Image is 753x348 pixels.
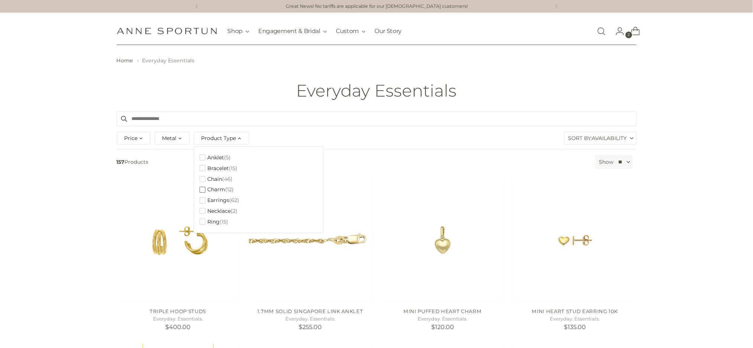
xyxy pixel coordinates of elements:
[208,176,223,182] span: Chain
[199,163,238,174] button: Bracelet
[513,315,636,323] h5: Everyday. Essentials.
[208,186,225,193] span: Charm
[117,159,125,165] b: 157
[199,206,238,217] button: Necklace
[124,134,138,142] span: Price
[117,57,133,64] a: Home
[117,315,240,323] h5: Everyday. Essentials.
[594,24,609,39] a: Open search modal
[162,134,177,142] span: Metal
[336,23,366,39] button: Custom
[532,308,618,314] a: MINI HEART STUD EARRING 10k
[150,308,206,314] a: Triple Hoop Studs
[565,132,636,144] label: Sort By:Availability
[208,165,229,172] span: Bracelet
[381,179,504,302] a: Mini Puffed Heart Charm
[220,219,228,225] span: (15)
[225,186,234,193] span: (12)
[208,197,230,204] span: Earrings
[199,152,231,163] button: Anklet
[208,155,224,161] span: Anklet
[117,179,240,302] a: Triple Hoop Studs
[224,155,231,161] span: (5)
[230,197,240,204] span: (62)
[564,323,586,331] span: $135.00
[296,81,457,100] h1: Everyday Essentials
[201,134,236,142] span: Product Type
[114,155,593,169] span: Products
[223,176,233,182] span: (46)
[142,57,195,64] span: Everyday Essentials
[199,217,228,227] button: Ring
[258,23,327,39] button: Engagement & Bridal
[199,174,233,185] button: Chain
[117,57,637,65] nav: breadcrumbs
[228,23,250,39] button: Shop
[431,323,454,331] span: $120.00
[625,24,640,39] a: Open cart modal
[513,179,636,302] a: MINI HEART STUD EARRING 10k
[374,23,402,39] a: Our Story
[165,323,191,331] span: $400.00
[229,165,238,172] span: (15)
[231,208,238,214] span: (2)
[286,3,468,10] a: Great News! No tariffs are applicable for our [DEMOGRAPHIC_DATA] customers!
[249,179,372,302] a: 1.7mm Solid Singapore Link Anklet
[404,308,482,314] a: Mini Puffed Heart Charm
[208,208,231,214] span: Necklace
[199,184,234,195] button: Charm
[381,315,504,323] h5: Everyday. Essentials.
[299,323,322,331] span: $255.00
[626,32,632,38] span: 2
[117,111,637,126] input: Search products
[117,27,217,35] a: Anne Sportun Fine Jewellery
[199,195,240,206] button: Earrings
[249,315,372,323] h5: Everyday. Essentials.
[599,158,613,166] label: Show
[257,308,363,314] a: 1.7mm Solid Singapore Link Anklet
[592,132,627,144] span: Availability
[610,24,624,39] a: Go to the account page
[208,219,220,225] span: Ring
